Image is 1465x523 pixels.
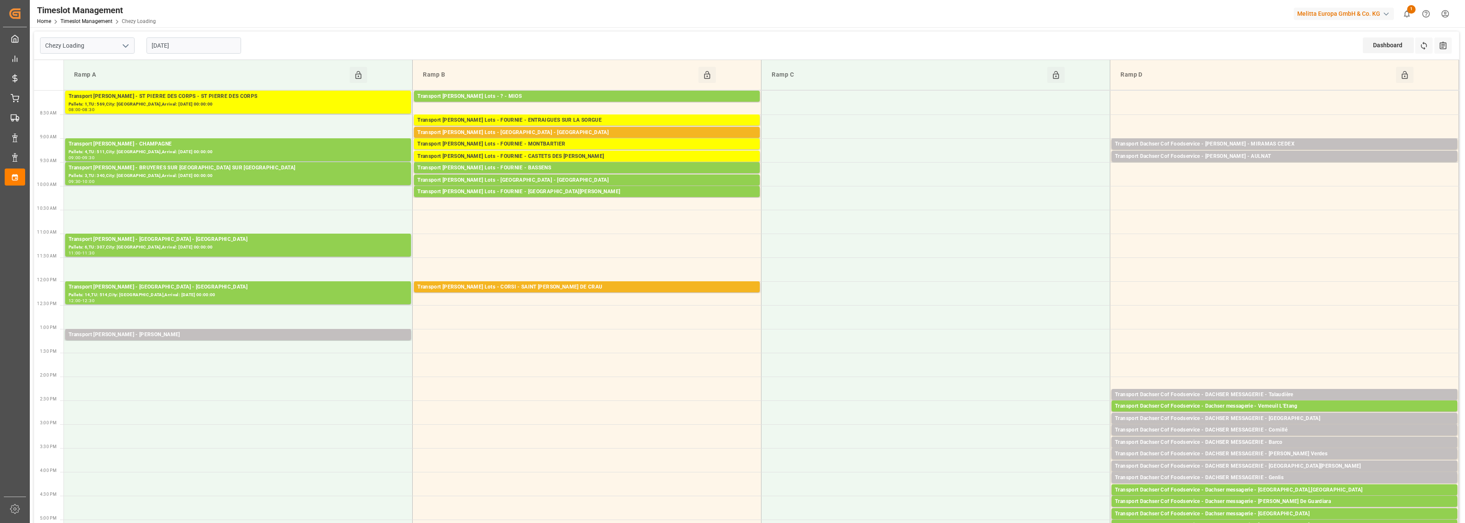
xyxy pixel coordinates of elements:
[1115,426,1454,434] div: Transport Dachser Cof Foodservice - DACHSER MESSAGERIE - Cornillé
[417,292,756,299] div: Pallets: ,TU: 39,City: [GEOGRAPHIC_DATA][PERSON_NAME],Arrival: [DATE] 00:00:00
[1115,506,1454,513] div: Pallets: 1,TU: 130,City: [GEOGRAPHIC_DATA],Arrival: [DATE] 00:00:00
[40,444,57,449] span: 3:30 PM
[1115,447,1454,454] div: Pallets: ,TU: 160,City: Barco,Arrival: [DATE] 00:00:00
[1115,458,1454,466] div: Pallets: ,TU: 76,City: [GEOGRAPHIC_DATA],Arrival: [DATE] 00:00:00
[1115,482,1454,489] div: Pallets: 2,TU: 26,City: [GEOGRAPHIC_DATA],Arrival: [DATE] 00:00:00
[69,180,81,183] div: 09:30
[417,125,756,132] div: Pallets: 2,TU: 337,City: [GEOGRAPHIC_DATA],Arrival: [DATE] 00:00:00
[768,67,1047,83] div: Ramp C
[37,277,57,282] span: 12:00 PM
[417,129,756,137] div: Transport [PERSON_NAME] Lots - [GEOGRAPHIC_DATA] - [GEOGRAPHIC_DATA]
[417,152,756,161] div: Transport [PERSON_NAME] Lots - FOURNIE - CASTETS DES [PERSON_NAME]
[81,108,82,111] div: -
[69,244,408,251] div: Pallets: 6,TU: 307,City: [GEOGRAPHIC_DATA],Arrival: [DATE] 00:00:00
[40,134,57,139] span: 9:00 AM
[40,158,57,163] span: 9:30 AM
[417,116,756,125] div: Transport [PERSON_NAME] Lots - FOURNIE - ENTRAIGUES SUR LA SORGUE
[81,251,82,255] div: -
[1115,161,1454,168] div: Pallets: 6,TU: 62,City: [GEOGRAPHIC_DATA],Arrival: [DATE] 00:00:00
[40,111,57,115] span: 8:30 AM
[37,230,57,234] span: 11:00 AM
[40,37,135,54] input: Type to search/select
[417,164,756,172] div: Transport [PERSON_NAME] Lots - FOURNIE - BASSENS
[1115,474,1454,482] div: Transport Dachser Cof Foodservice - DACHSER MESSAGERIE - Genlis
[69,331,408,339] div: Transport [PERSON_NAME] - [PERSON_NAME]
[1115,497,1454,506] div: Transport Dachser Cof Foodservice - Dachser messagerie - [PERSON_NAME] De Guardiara
[417,161,756,168] div: Pallets: 4,TU: ,City: CASTETS DES [PERSON_NAME],Arrival: [DATE] 00:00:00
[82,156,95,160] div: 09:30
[40,397,57,401] span: 2:30 PM
[1115,438,1454,447] div: Transport Dachser Cof Foodservice - DACHSER MESSAGERIE - Barco
[1115,149,1454,156] div: Pallets: 1,TU: 48,City: MIRAMAS CEDEX,Arrival: [DATE] 00:00:00
[82,108,95,111] div: 08:30
[69,283,408,292] div: Transport [PERSON_NAME] - [GEOGRAPHIC_DATA] - [GEOGRAPHIC_DATA]
[37,301,57,306] span: 12:30 PM
[40,373,57,377] span: 2:00 PM
[69,172,408,180] div: Pallets: 3,TU: 340,City: [GEOGRAPHIC_DATA],Arrival: [DATE] 00:00:00
[417,188,756,196] div: Transport [PERSON_NAME] Lots - FOURNIE - [GEOGRAPHIC_DATA][PERSON_NAME]
[37,4,156,17] div: Timeslot Management
[69,156,81,160] div: 09:00
[419,67,698,83] div: Ramp B
[1115,391,1454,399] div: Transport Dachser Cof Foodservice - DACHSER MESSAGERIE - Talaudière
[37,254,57,258] span: 11:30 AM
[119,39,132,52] button: open menu
[1115,462,1454,471] div: Transport Dachser Cof Foodservice - DACHSER MESSAGERIE - [GEOGRAPHIC_DATA][PERSON_NAME]
[71,67,350,83] div: Ramp A
[37,182,57,187] span: 10:00 AM
[40,325,57,330] span: 1:00 PM
[417,92,756,101] div: Transport [PERSON_NAME] Lots - ? - MIOS
[417,185,756,192] div: Pallets: ,TU: 70,City: [GEOGRAPHIC_DATA],Arrival: [DATE] 00:00:00
[40,468,57,473] span: 4:00 PM
[81,156,82,160] div: -
[40,516,57,520] span: 5:00 PM
[1115,411,1454,418] div: Pallets: ,TU: 175,City: Verneuil L'Etang,Arrival: [DATE] 00:00:00
[1115,450,1454,458] div: Transport Dachser Cof Foodservice - DACHSER MESSAGERIE - [PERSON_NAME] Verdes
[82,299,95,303] div: 12:30
[417,140,756,149] div: Transport [PERSON_NAME] Lots - FOURNIE - MONTBARTIER
[1115,510,1454,518] div: Transport Dachser Cof Foodservice - Dachser messagerie - [GEOGRAPHIC_DATA]
[1115,402,1454,411] div: Transport Dachser Cof Foodservice - Dachser messagerie - Verneuil L'Etang
[40,420,57,425] span: 3:00 PM
[82,180,95,183] div: 10:00
[1115,414,1454,423] div: Transport Dachser Cof Foodservice - DACHSER MESSAGERIE - [GEOGRAPHIC_DATA]
[69,339,408,346] div: Pallets: ,TU: 81,City: [GEOGRAPHIC_DATA],Arrival: [DATE] 00:00:00
[81,299,82,303] div: -
[1115,140,1454,149] div: Transport Dachser Cof Foodservice - [PERSON_NAME] - MIRAMAS CEDEX
[69,299,81,303] div: 12:00
[417,283,756,292] div: Transport [PERSON_NAME] Lots - CORSI - SAINT [PERSON_NAME] DE CRAU
[1416,4,1436,23] button: Help Center
[1115,434,1454,442] div: Pallets: 1,TU: 16,City: [GEOGRAPHIC_DATA],Arrival: [DATE] 00:00:00
[1407,5,1416,14] span: 1
[1363,37,1414,53] div: Dashboard
[69,292,408,299] div: Pallets: 14,TU: 514,City: [GEOGRAPHIC_DATA],Arrival: [DATE] 00:00:00
[69,251,81,255] div: 11:00
[37,206,57,211] span: 10:30 AM
[69,235,408,244] div: Transport [PERSON_NAME] - [GEOGRAPHIC_DATA] - [GEOGRAPHIC_DATA]
[417,176,756,185] div: Transport [PERSON_NAME] Lots - [GEOGRAPHIC_DATA] - [GEOGRAPHIC_DATA]
[1115,486,1454,494] div: Transport Dachser Cof Foodservice - Dachser messagerie - [GEOGRAPHIC_DATA],[GEOGRAPHIC_DATA]
[37,18,51,24] a: Home
[146,37,241,54] input: DD-MM-YYYY
[417,101,756,108] div: Pallets: 16,TU: 28,City: MIOS,Arrival: [DATE] 00:00:00
[417,149,756,156] div: Pallets: 3,TU: 56,City: MONTBARTIER,Arrival: [DATE] 00:00:00
[69,101,408,108] div: Pallets: 1,TU: 569,City: [GEOGRAPHIC_DATA],Arrival: [DATE] 00:00:00
[1115,494,1454,502] div: Pallets: 2,TU: 20,City: [GEOGRAPHIC_DATA],[GEOGRAPHIC_DATA],Arrival: [DATE] 00:00:00
[417,172,756,180] div: Pallets: 4,TU: ,City: [GEOGRAPHIC_DATA],Arrival: [DATE] 00:00:00
[60,18,112,24] a: Timeslot Management
[69,108,81,111] div: 08:00
[69,92,408,101] div: Transport [PERSON_NAME] - ST PIERRE DES CORPS - ST PIERRE DES CORPS
[69,149,408,156] div: Pallets: 4,TU: 511,City: [GEOGRAPHIC_DATA],Arrival: [DATE] 00:00:00
[40,349,57,354] span: 1:30 PM
[1115,471,1454,478] div: Pallets: ,TU: 80,City: [GEOGRAPHIC_DATA][PERSON_NAME],Arrival: [DATE] 00:00:00
[1294,8,1394,20] div: Melitta Europa GmbH & Co. KG
[1115,399,1454,406] div: Pallets: 2,TU: ,City: [GEOGRAPHIC_DATA],Arrival: [DATE] 00:00:00
[417,196,756,203] div: Pallets: ,TU: 25,City: [GEOGRAPHIC_DATA][PERSON_NAME],Arrival: [DATE] 00:00:00
[417,137,756,144] div: Pallets: ,TU: 195,City: [GEOGRAPHIC_DATA],Arrival: [DATE] 00:00:00
[82,251,95,255] div: 11:30
[1397,4,1416,23] button: show 1 new notifications
[1115,423,1454,430] div: Pallets: ,TU: 75,City: [GEOGRAPHIC_DATA],Arrival: [DATE] 00:00:00
[69,164,408,172] div: Transport [PERSON_NAME] - BRUYERES SUR [GEOGRAPHIC_DATA] SUR [GEOGRAPHIC_DATA]
[40,492,57,497] span: 4:30 PM
[81,180,82,183] div: -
